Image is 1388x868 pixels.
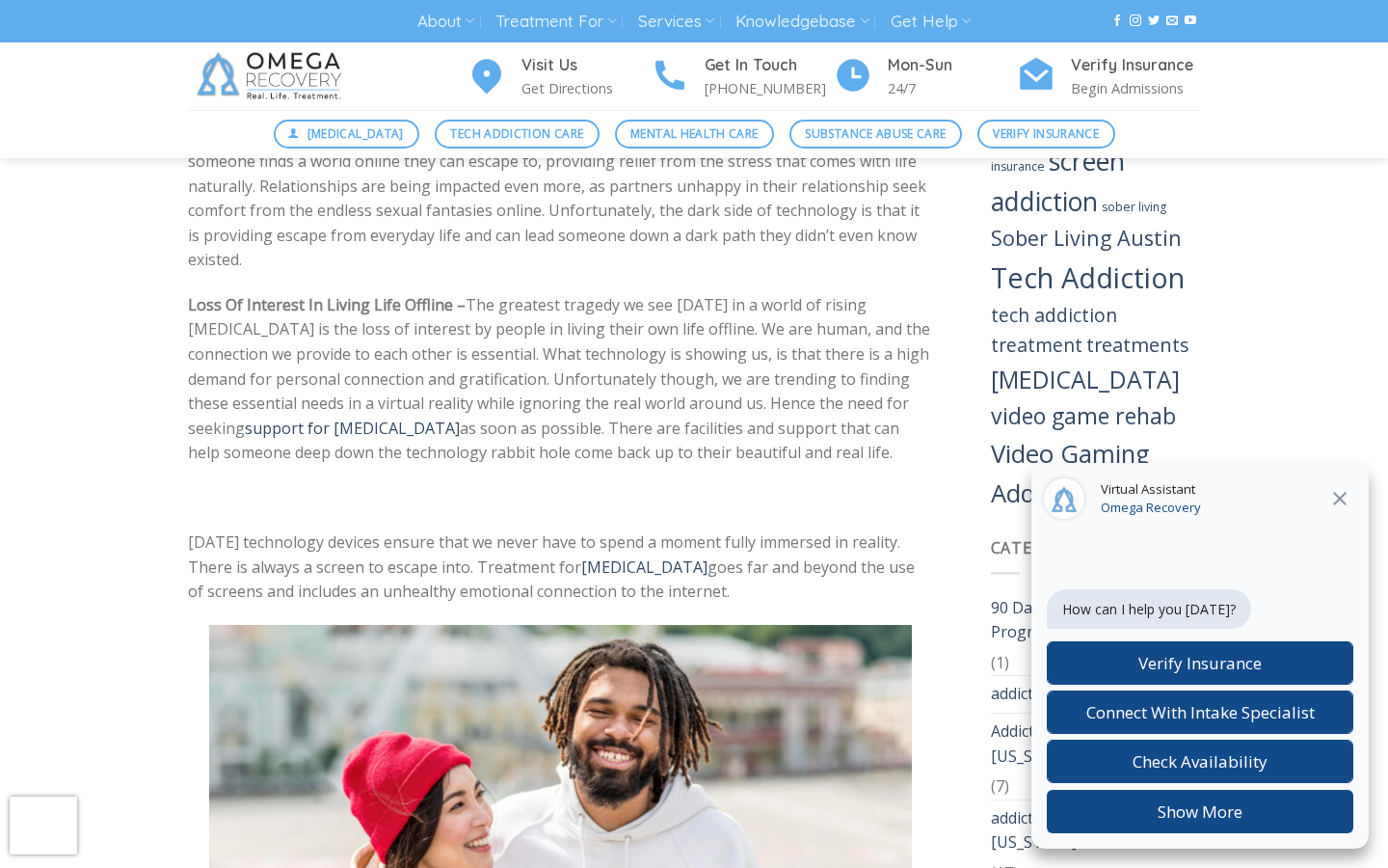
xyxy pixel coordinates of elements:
span: These include cyber-bullying, harassment, technology-faciliatated sexual violence, identity theft... [188,101,926,271]
span: The greatest tragedy we see [DATE] in a world of rising [MEDICAL_DATA] is the loss of interest by... [188,294,930,439]
h4: Get In Touch [705,53,834,78]
b: Loss Of Interest In Living Life Offline – [188,294,466,315]
span: Substance Abuse Care [805,124,946,143]
a: Visit Us Get Directions [467,53,651,100]
a: Knowledgebase [735,4,868,40]
a: Verify Insurance Begin Admissions [1017,53,1200,100]
a: Treatment For [495,4,616,40]
p: Begin Admissions [1071,77,1200,99]
span: Tech Addiction Care [450,124,583,143]
p: [PHONE_NUMBER] [705,77,834,99]
span: [MEDICAL_DATA] [307,124,404,143]
span: as soon as possible. There are facilities and support that can help someone deep down the technol... [188,418,899,464]
li: (30) [991,675,1201,713]
h4: Mon-Sun [888,53,1017,78]
a: About [417,4,474,40]
a: treatments (14 items) [1086,332,1189,358]
a: Follow on Twitter [1148,14,1160,28]
a: Services [638,4,714,40]
a: Mental Health Care [615,120,774,149]
a: Video Game Addiction (29 items) [991,364,1180,395]
a: Sober Living Austin (18 items) [991,224,1182,252]
a: Addiction Treatment [US_STATE] [991,714,1201,774]
a: addiction [991,676,1056,713]
a: [MEDICAL_DATA] [274,120,420,149]
a: video game rehab (23 items) [991,400,1176,431]
a: Send us an email [1166,14,1178,28]
span: [DATE] technology devices ensure that we never have to spend a moment fully immersed in reality. ... [188,531,915,602]
a: tech addiction treatment (13 items) [991,302,1117,358]
img: Omega Recovery [188,42,357,110]
a: Follow on Facebook [1111,14,1123,28]
li: (7) [991,713,1201,800]
a: Follow on YouTube [1185,14,1196,28]
h4: Visit Us [521,53,651,78]
p: 24/7 [888,77,1017,99]
p: Get Directions [521,77,651,99]
a: Substance Abuse Care [789,120,962,149]
a: Video Gaming Addiction (34 items) [991,437,1150,510]
iframe: reCAPTCHA [10,797,77,854]
a: sober living (4 items) [1102,199,1166,215]
a: Tech Addiction Care [435,120,600,149]
a: Follow on Instagram [1130,14,1141,28]
a: Verify Insurance [977,120,1115,149]
span: Mental Health Care [630,124,758,143]
a: rehabs that accept insurance (4 items) [991,121,1147,175]
a: screen addiction (38 items) [991,144,1125,219]
span: Categories [991,537,1091,558]
a: [MEDICAL_DATA] [581,556,707,578]
span: Verify Insurance [993,124,1099,143]
a: Get Help [891,4,971,40]
li: (1) [991,590,1201,676]
a: support for [MEDICAL_DATA] [245,418,460,439]
a: Tech Addiction (54 items) [991,258,1185,296]
a: Get In Touch [PHONE_NUMBER] [651,53,834,100]
a: addiction treatment [US_STATE] [991,800,1201,861]
a: 90 Day Drug Rehab Programs [991,590,1201,651]
h4: Verify Insurance [1071,53,1200,78]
